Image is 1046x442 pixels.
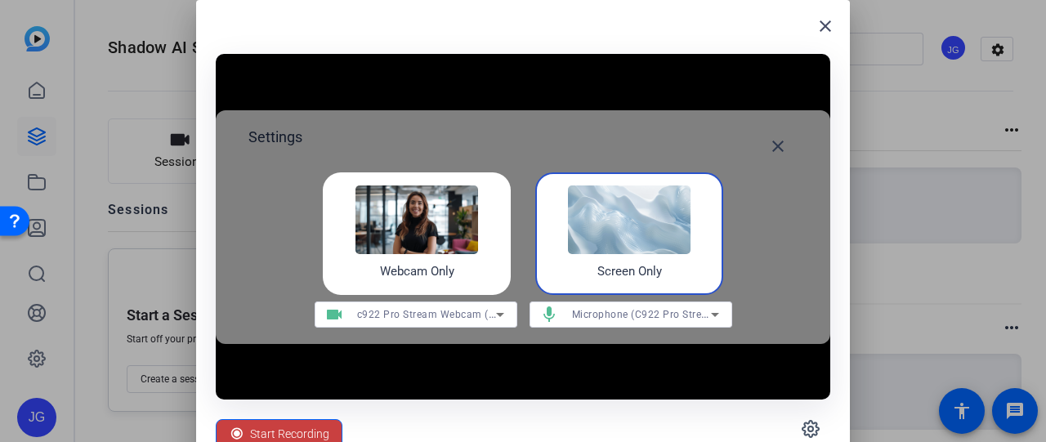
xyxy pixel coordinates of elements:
[597,262,662,281] h4: Screen Only
[530,305,569,324] mat-icon: mic
[315,305,354,324] mat-icon: videocam
[357,307,543,320] span: c922 Pro Stream Webcam (046d:085c)
[768,136,788,156] mat-icon: close
[568,185,691,254] img: self-record-screen.png
[380,262,454,281] h4: Webcam Only
[248,127,302,166] h2: Settings
[816,16,835,36] mat-icon: close
[572,307,766,320] span: Microphone (C922 Pro Stream Webcam)
[355,185,478,254] img: self-record-webcam.png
